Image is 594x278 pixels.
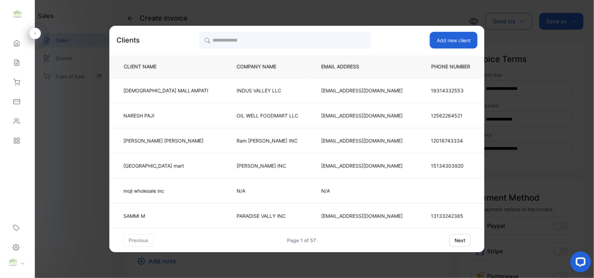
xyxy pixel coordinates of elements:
[430,32,478,48] button: Add new client
[321,63,403,70] p: EMAIL ADDRESS
[321,162,403,169] p: [EMAIL_ADDRESS][DOMAIN_NAME]
[321,137,403,144] p: [EMAIL_ADDRESS][DOMAIN_NAME]
[237,87,298,94] p: INDUS VALLEY LLC
[124,162,209,169] p: [GEOGRAPHIC_DATA] mart
[124,112,209,119] p: NARESH PAJI
[8,257,18,268] img: profile
[431,87,471,94] p: 19314332553
[237,112,298,119] p: OIL WELL FOODMART LLC
[321,212,403,219] p: [EMAIL_ADDRESS][DOMAIN_NAME]
[431,112,471,119] p: 12562264521
[321,87,403,94] p: [EMAIL_ADDRESS][DOMAIN_NAME]
[124,187,209,194] p: moji wholesale inc
[121,63,214,70] p: CLIENT NAME
[321,187,403,194] p: N/A
[237,137,298,144] p: Ram [PERSON_NAME] INC
[237,187,298,194] p: N/A
[124,137,209,144] p: [PERSON_NAME] [PERSON_NAME]
[426,63,473,70] p: PHONE NUMBER
[450,234,471,247] button: next
[431,137,471,144] p: 12016743334
[124,87,209,94] p: [DEMOGRAPHIC_DATA] MALLAMPATI
[237,162,298,169] p: [PERSON_NAME] INC
[287,237,316,244] div: Page 1 of 57
[321,112,403,119] p: [EMAIL_ADDRESS][DOMAIN_NAME]
[565,249,594,278] iframe: LiveChat chat widget
[124,212,209,219] p: SAMMI M
[117,35,140,45] p: Clients
[431,212,471,219] p: 13133242385
[237,63,298,70] p: COMPANY NAME
[431,162,471,169] p: 15134303920
[12,9,23,20] img: logo
[237,212,298,219] p: PARADISE VALLY INC
[124,234,154,247] button: previous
